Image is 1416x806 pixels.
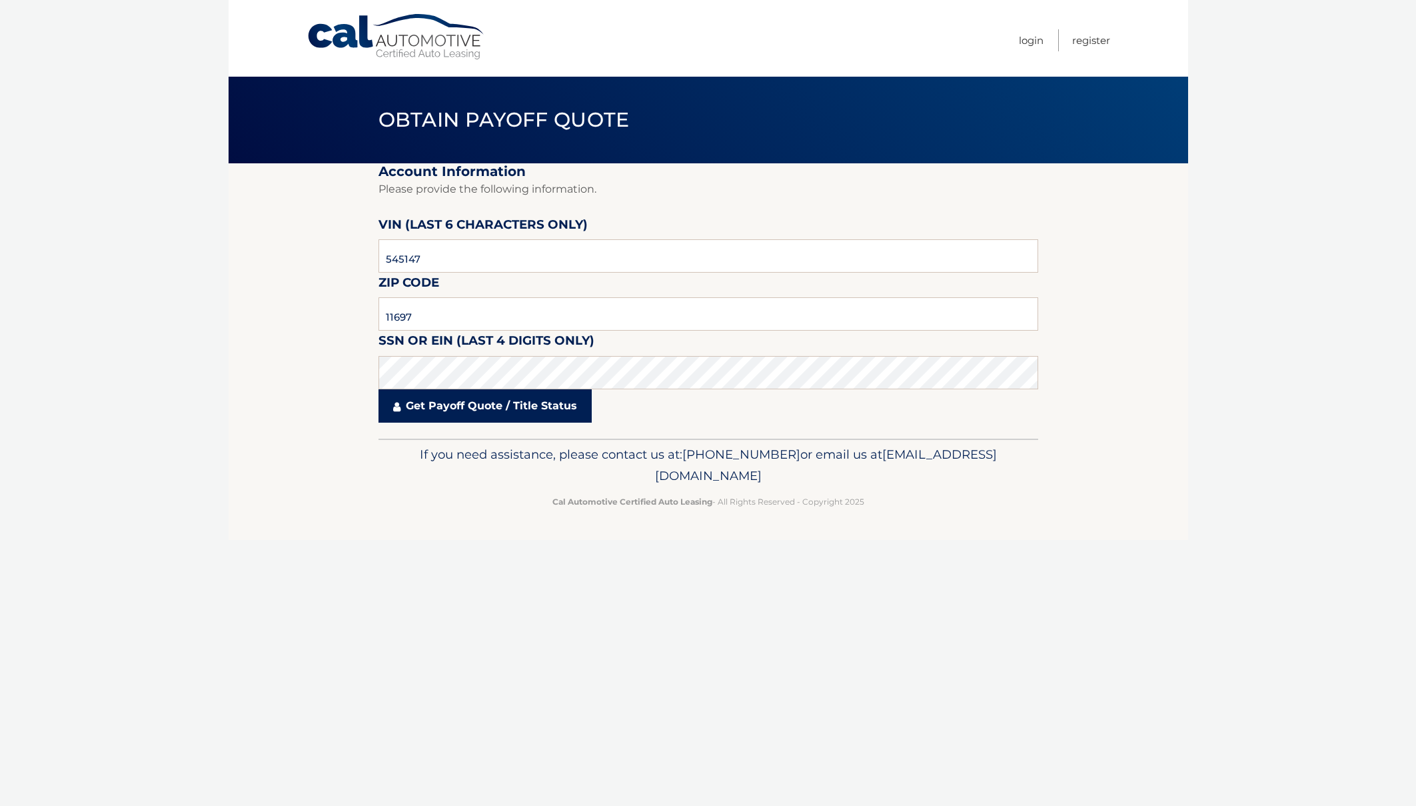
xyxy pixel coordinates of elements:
strong: Cal Automotive Certified Auto Leasing [552,497,712,507]
a: Login [1019,29,1044,51]
p: If you need assistance, please contact us at: or email us at [387,444,1030,487]
span: Obtain Payoff Quote [378,107,630,132]
a: Get Payoff Quote / Title Status [378,389,592,423]
a: Cal Automotive [307,13,486,61]
a: Register [1072,29,1110,51]
label: VIN (last 6 characters only) [378,215,588,239]
label: SSN or EIN (last 4 digits only) [378,331,594,355]
p: - All Rights Reserved - Copyright 2025 [387,495,1030,509]
span: [PHONE_NUMBER] [682,447,800,462]
p: Please provide the following information. [378,180,1038,199]
label: Zip Code [378,273,439,297]
h2: Account Information [378,163,1038,180]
